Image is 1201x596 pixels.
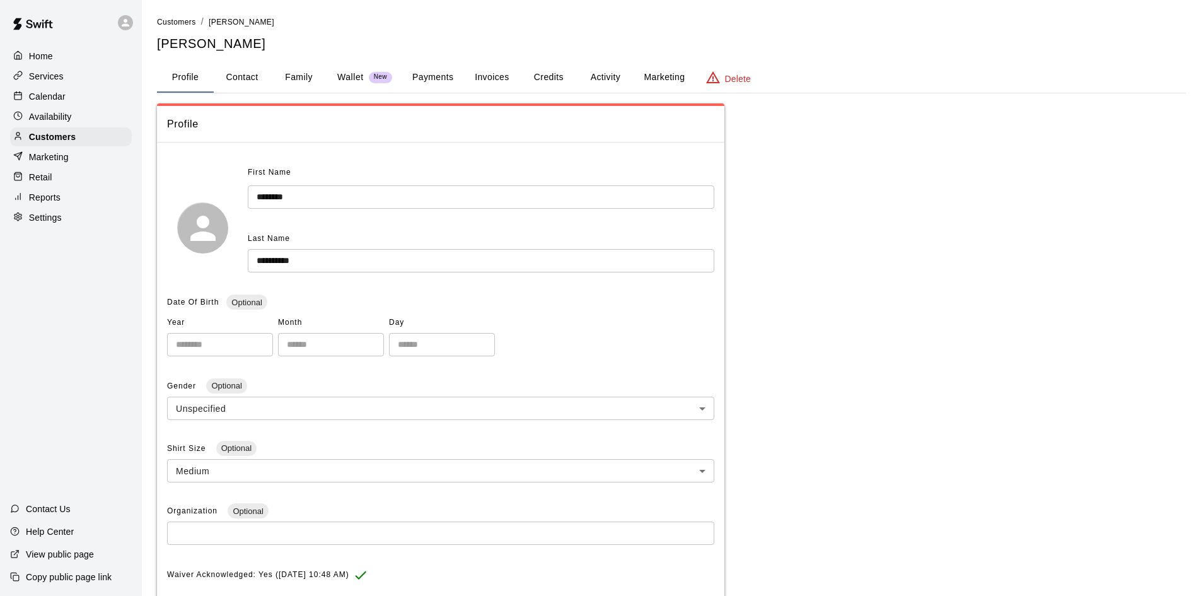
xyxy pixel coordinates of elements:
span: [PERSON_NAME] [209,18,274,26]
span: Shirt Size [167,444,209,453]
p: Reports [29,191,61,204]
span: Optional [206,381,247,390]
p: Customers [29,131,76,143]
p: Home [29,50,53,62]
span: Month [278,313,384,333]
p: Services [29,70,64,83]
span: Optional [228,506,268,516]
p: Help Center [26,525,74,538]
p: Retail [29,171,52,184]
a: Calendar [10,87,132,106]
a: Retail [10,168,132,187]
button: Payments [402,62,463,93]
span: Profile [167,116,714,132]
p: Copy public page link [26,571,112,583]
span: Organization [167,506,220,515]
span: Waiver Acknowledged: Yes ([DATE] 10:48 AM) [167,565,349,585]
a: Services [10,67,132,86]
p: Availability [29,110,72,123]
li: / [201,15,204,28]
p: Delete [725,73,751,85]
span: New [369,73,392,81]
span: Optional [226,298,267,307]
span: Year [167,313,273,333]
a: Customers [10,127,132,146]
p: Settings [29,211,62,224]
a: Customers [157,16,196,26]
span: Date Of Birth [167,298,219,307]
button: Contact [214,62,270,93]
button: Credits [520,62,577,93]
a: Marketing [10,148,132,167]
div: Unspecified [167,397,714,420]
p: Calendar [29,90,66,103]
a: Availability [10,107,132,126]
span: Day [389,313,495,333]
div: Medium [167,459,714,482]
span: Customers [157,18,196,26]
span: Gender [167,382,199,390]
button: Family [270,62,327,93]
p: View public page [26,548,94,561]
a: Home [10,47,132,66]
button: Invoices [463,62,520,93]
h5: [PERSON_NAME] [157,35,1186,52]
span: Optional [216,443,257,453]
button: Profile [157,62,214,93]
span: First Name [248,163,291,183]
a: Reports [10,188,132,207]
span: Last Name [248,234,290,243]
a: Settings [10,208,132,227]
p: Marketing [29,151,69,163]
p: Wallet [337,71,364,84]
nav: breadcrumb [157,15,1186,29]
button: Marketing [634,62,695,93]
button: Activity [577,62,634,93]
div: basic tabs example [157,62,1186,93]
p: Contact Us [26,503,71,515]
